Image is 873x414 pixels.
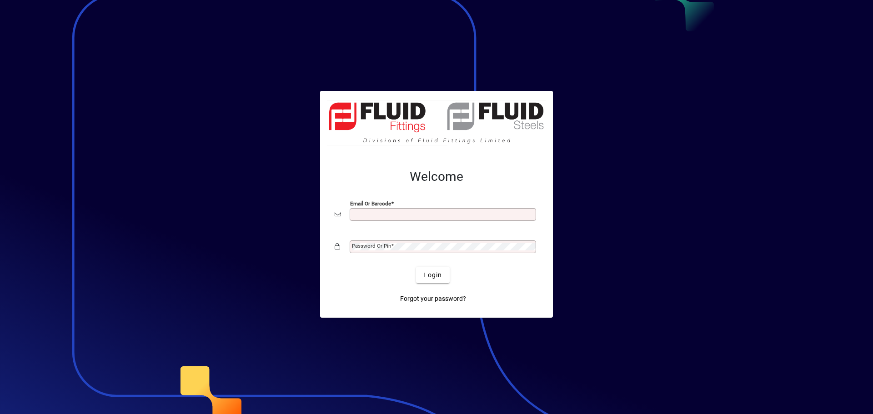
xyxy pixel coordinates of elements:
h2: Welcome [335,169,538,185]
mat-label: Password or Pin [352,243,391,249]
mat-label: Email or Barcode [350,200,391,207]
a: Forgot your password? [396,290,470,307]
span: Forgot your password? [400,294,466,304]
span: Login [423,270,442,280]
button: Login [416,267,449,283]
